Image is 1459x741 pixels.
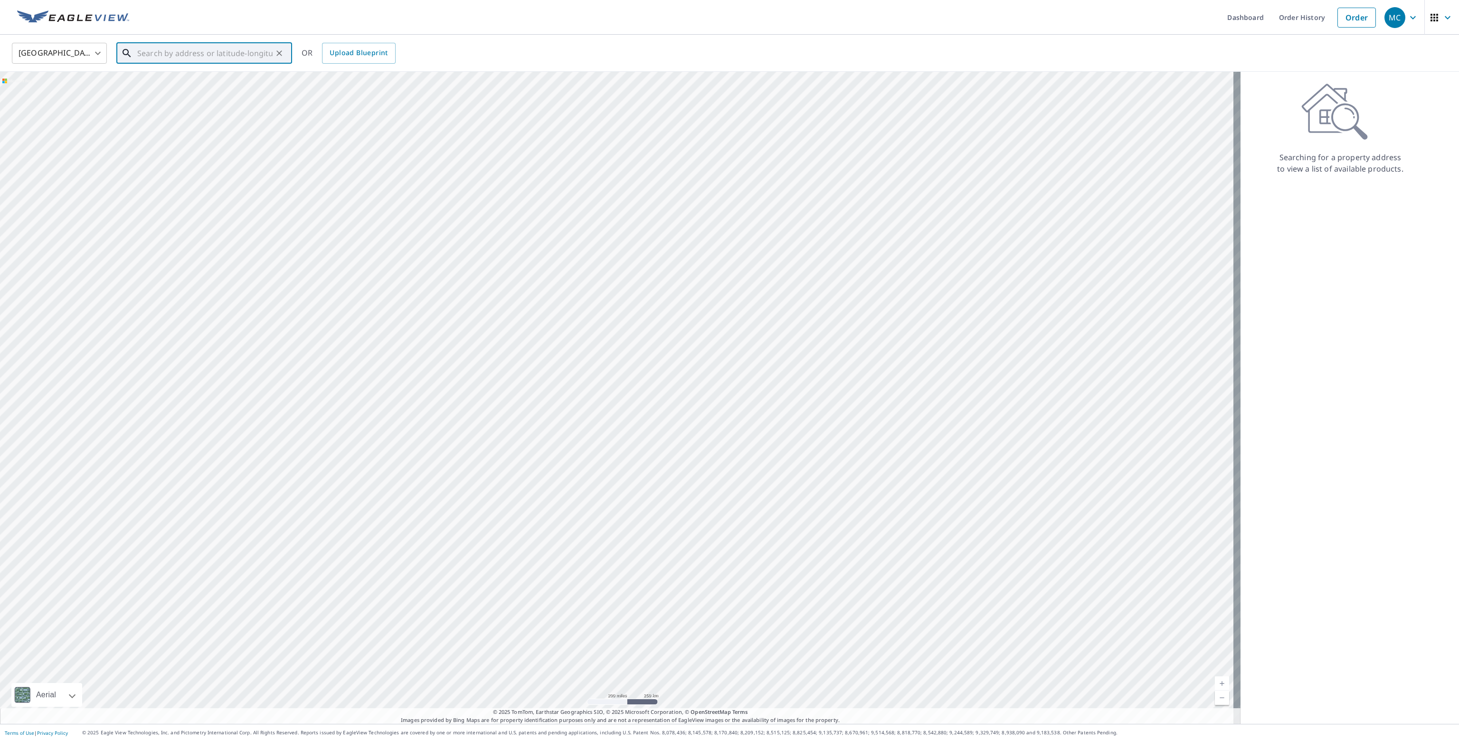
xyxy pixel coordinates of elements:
span: Upload Blueprint [330,47,388,59]
p: © 2025 Eagle View Technologies, Inc. and Pictometry International Corp. All Rights Reserved. Repo... [82,729,1454,736]
button: Clear [273,47,286,60]
span: © 2025 TomTom, Earthstar Geographics SIO, © 2025 Microsoft Corporation, © [493,708,748,716]
div: MC [1384,7,1405,28]
a: Terms [732,708,748,715]
a: Order [1337,8,1376,28]
a: Terms of Use [5,730,34,736]
p: Searching for a property address to view a list of available products. [1277,152,1404,174]
div: Aerial [33,683,59,707]
a: Privacy Policy [37,730,68,736]
a: Current Level 5, Zoom In [1215,676,1229,691]
div: Aerial [11,683,82,707]
input: Search by address or latitude-longitude [137,40,273,67]
a: OpenStreetMap [691,708,730,715]
a: Upload Blueprint [322,43,395,64]
a: Current Level 5, Zoom Out [1215,691,1229,705]
p: | [5,730,68,736]
img: EV Logo [17,10,129,25]
div: OR [302,43,396,64]
div: [GEOGRAPHIC_DATA] [12,40,107,67]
